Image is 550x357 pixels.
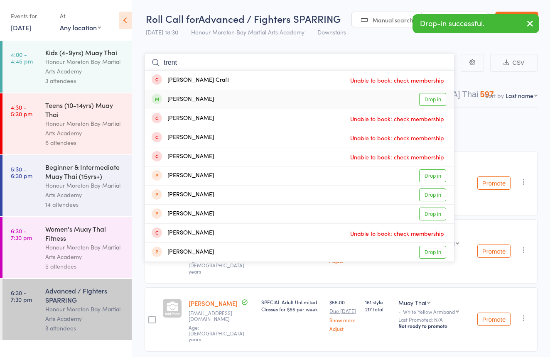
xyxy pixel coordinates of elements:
a: 4:30 -5:30 pmTeens (10-14yrs) Muay ThaiHonour Moreton Bay Martial Arts Academy6 attendees [2,93,132,154]
div: [PERSON_NAME] [152,209,214,219]
a: Drop in [419,169,446,182]
div: White Yellow Armband [403,241,455,246]
div: [PERSON_NAME] [152,190,214,200]
span: Unable to book: check membership [348,151,446,163]
div: 3 attendees [45,76,125,86]
div: [PERSON_NAME] [152,133,214,142]
label: Sort by [485,91,504,100]
small: Last Promoted: N/A [398,317,471,323]
button: Promote [477,245,511,258]
div: $59.00 [329,230,358,263]
div: 14 attendees [45,200,125,209]
div: [PERSON_NAME] [152,95,214,104]
a: [PERSON_NAME] [189,299,238,308]
small: Due [DATE] [329,308,358,314]
input: Search by name [145,53,454,72]
div: Any location [60,23,101,32]
span: Manual search [373,16,413,24]
div: [PERSON_NAME] Craft [152,76,229,85]
div: Honour Moreton Bay Martial Arts Academy [45,57,125,76]
time: 4:00 - 4:45 pm [11,51,33,64]
button: Promote [477,313,511,326]
span: Honour Moreton Bay Martial Arts Academy [191,28,304,36]
div: Kids (4-9yrs) Muay Thai [45,48,125,57]
div: [PERSON_NAME] [152,171,214,181]
span: Roll Call for [146,12,199,25]
div: 597 [480,90,494,99]
a: Exit roll call [495,12,538,28]
time: 6:30 - 7:30 pm [11,227,32,241]
button: Promote [477,176,511,190]
div: SPECIAL Adult Unlimited Classes for $55 per week [261,298,323,313]
a: Adjust [329,258,358,263]
span: Age: [DEMOGRAPHIC_DATA] years [189,256,244,275]
a: Drop in [419,188,446,201]
div: Beginner & Intermediate Muay Thai (15yrs+) [45,162,125,181]
div: Muay Thai [398,298,426,307]
div: At [60,9,101,23]
button: CSV [490,54,538,72]
div: White Yellow Armband [403,309,455,314]
time: 6:30 - 7:30 pm [11,289,32,303]
div: Drop-in successful. [412,14,539,33]
div: Teens (10-14yrs) Muay Thai [45,100,125,119]
div: Not ready to promote [398,323,471,329]
span: Unable to book: check membership [348,132,446,144]
a: Drop in [419,246,446,259]
div: Last name [506,91,533,100]
span: Age: [DEMOGRAPHIC_DATA] years [189,324,244,343]
time: 5:30 - 6:30 pm [11,166,32,179]
a: Adjust [329,326,358,331]
span: Unable to book: check membership [348,227,446,240]
a: [DATE] [11,23,31,32]
div: Honour Moreton Bay Martial Arts Academy [45,304,125,323]
a: 4:00 -4:45 pmKids (4-9yrs) Muay ThaiHonour Moreton Bay Martial Arts Academy3 attendees [2,41,132,93]
div: [PERSON_NAME] [152,152,214,161]
div: Events for [11,9,52,23]
span: 217 total [365,306,392,313]
div: Honour Moreton Bay Martial Arts Academy [45,119,125,138]
a: Drop in [419,208,446,220]
a: Drop in [419,93,446,106]
span: 161 style [365,298,392,306]
div: - [398,309,471,314]
span: Downstairs [317,28,346,36]
div: [PERSON_NAME] [152,114,214,123]
div: Advanced / Fighters SPARRING [45,286,125,304]
small: christined105149@hotmail.com [189,310,255,322]
div: 5 attendees [45,262,125,271]
div: 6 attendees [45,138,125,147]
a: 6:30 -7:30 pmAdvanced / Fighters SPARRINGHonour Moreton Bay Martial Arts Academy3 attendees [2,279,132,340]
div: 3 attendees [45,323,125,333]
span: Unable to book: check membership [348,74,446,86]
div: Honour Moreton Bay Martial Arts Academy [45,242,125,262]
time: 4:30 - 5:30 pm [11,104,32,117]
span: Advanced / Fighters SPARRING [199,12,341,25]
div: [PERSON_NAME] [152,247,214,257]
div: Women's Muay Thai Fitness [45,224,125,242]
div: $55.00 [329,298,358,331]
a: Show more [329,317,358,323]
div: Honour Moreton Bay Martial Arts Academy [45,181,125,200]
span: Unable to book: check membership [348,112,446,125]
div: [PERSON_NAME] [152,228,214,238]
a: 6:30 -7:30 pmWomen's Muay Thai FitnessHonour Moreton Bay Martial Arts Academy5 attendees [2,217,132,278]
a: 5:30 -6:30 pmBeginner & Intermediate Muay Thai (15yrs+)Honour Moreton Bay Martial Arts Academy14 ... [2,155,132,216]
span: [DATE] 18:30 [146,28,178,36]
